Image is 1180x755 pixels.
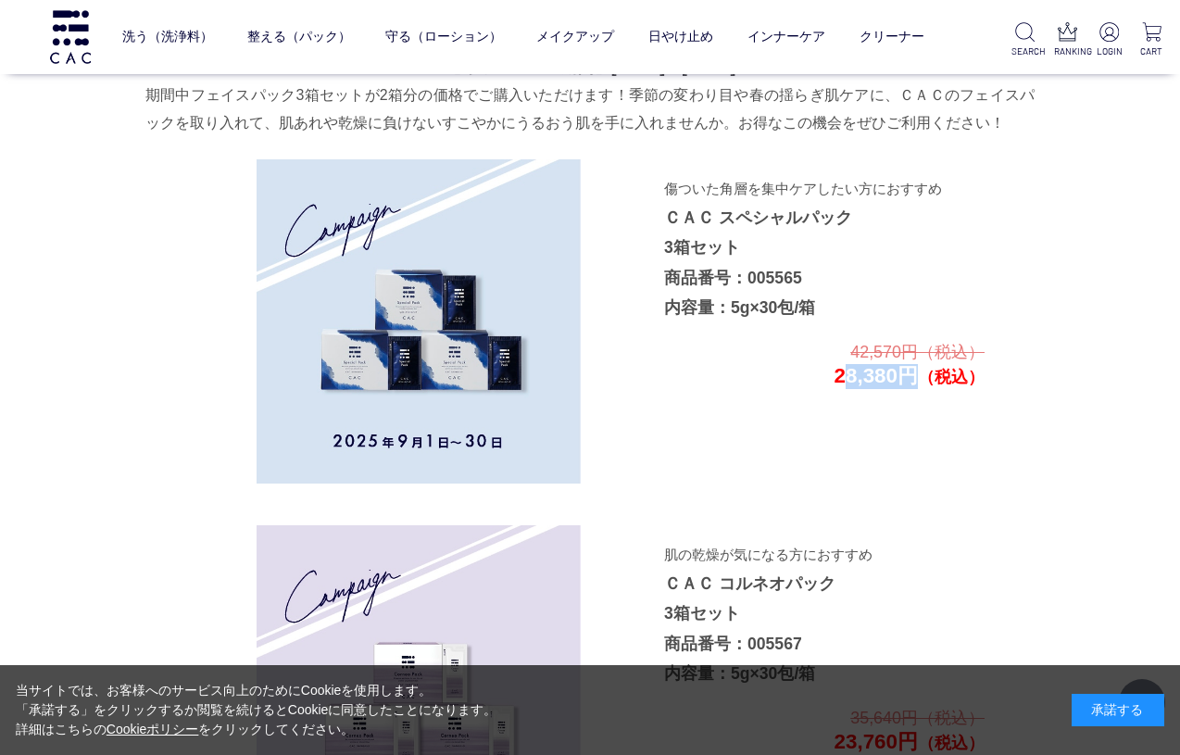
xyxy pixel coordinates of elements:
[1072,694,1164,726] div: 承諾する
[664,547,872,576] span: 肌の乾燥が気になる方におすすめ
[145,82,1035,136] p: 期間中フェイスパック3箱セットが2箱分の価格でご購入いただけます！季節の変わり目や春の揺らぎ肌ケアに、ＣＡＣのフェイスパックを取り入れて、肌あれや乾燥に負けないすこやかにうるおう肌を手に入れませ...
[1096,22,1123,58] a: LOGIN
[860,14,924,60] a: クリーナー
[648,14,713,60] a: 日やけ止め
[1096,44,1123,58] p: LOGIN
[257,159,581,484] img: 005565.jpg
[1138,44,1165,58] p: CART
[122,14,213,60] a: 洗う（洗浄料）
[664,173,983,322] p: ＣＡＣ スペシャルパック 3箱セット 商品番号：005565 内容量：5g×30包/箱
[662,339,985,389] p: 28,380円
[1054,44,1081,58] p: RANKING
[664,539,983,688] p: ＣＡＣ コルネオパック 3箱セット 商品番号：005567 内容量：5g×30包/箱
[385,14,502,60] a: 守る（ローション）
[47,10,94,63] img: logo
[747,14,825,60] a: インナーケア
[850,343,985,361] span: 42,570円（税込）
[1054,22,1081,58] a: RANKING
[247,14,351,60] a: 整える（パック）
[664,181,942,210] span: 傷ついた角層を集中ケアしたい方におすすめ
[16,681,497,739] div: 当サイトでは、お客様へのサービス向上のためにCookieを使用します。 「承諾する」をクリックするか閲覧を続けるとCookieに同意したことになります。 詳細はこちらの をクリックしてください。
[107,722,199,736] a: Cookieポリシー
[536,14,614,60] a: メイクアップ
[1011,22,1038,58] a: SEARCH
[1011,44,1038,58] p: SEARCH
[1138,22,1165,58] a: CART
[918,368,985,386] span: （税込）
